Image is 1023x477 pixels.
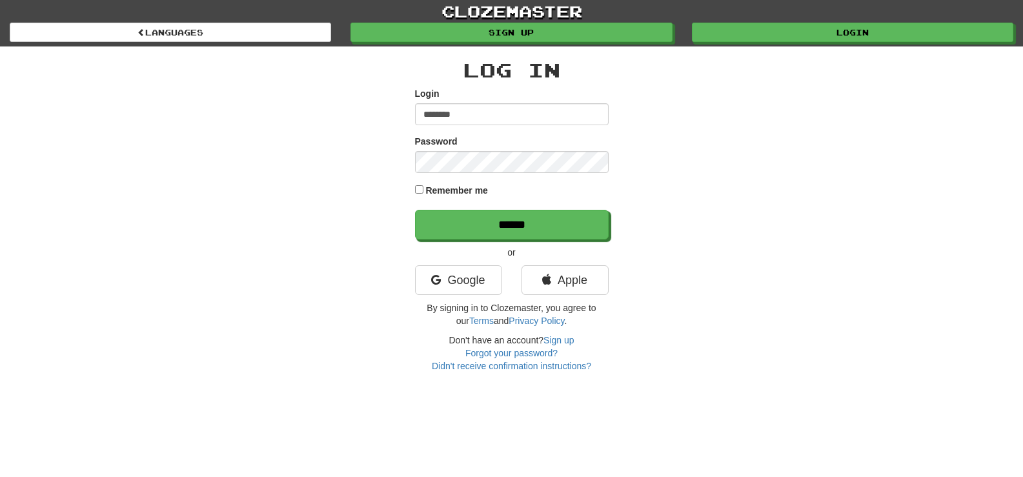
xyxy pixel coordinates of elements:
[522,265,609,295] a: Apple
[465,348,558,358] a: Forgot your password?
[509,316,564,326] a: Privacy Policy
[432,361,591,371] a: Didn't receive confirmation instructions?
[350,23,672,42] a: Sign up
[415,334,609,372] div: Don't have an account?
[10,23,331,42] a: Languages
[415,135,458,148] label: Password
[415,59,609,81] h2: Log In
[469,316,494,326] a: Terms
[415,87,440,100] label: Login
[415,265,502,295] a: Google
[415,246,609,259] p: or
[415,301,609,327] p: By signing in to Clozemaster, you agree to our and .
[543,335,574,345] a: Sign up
[692,23,1013,42] a: Login
[425,184,488,197] label: Remember me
